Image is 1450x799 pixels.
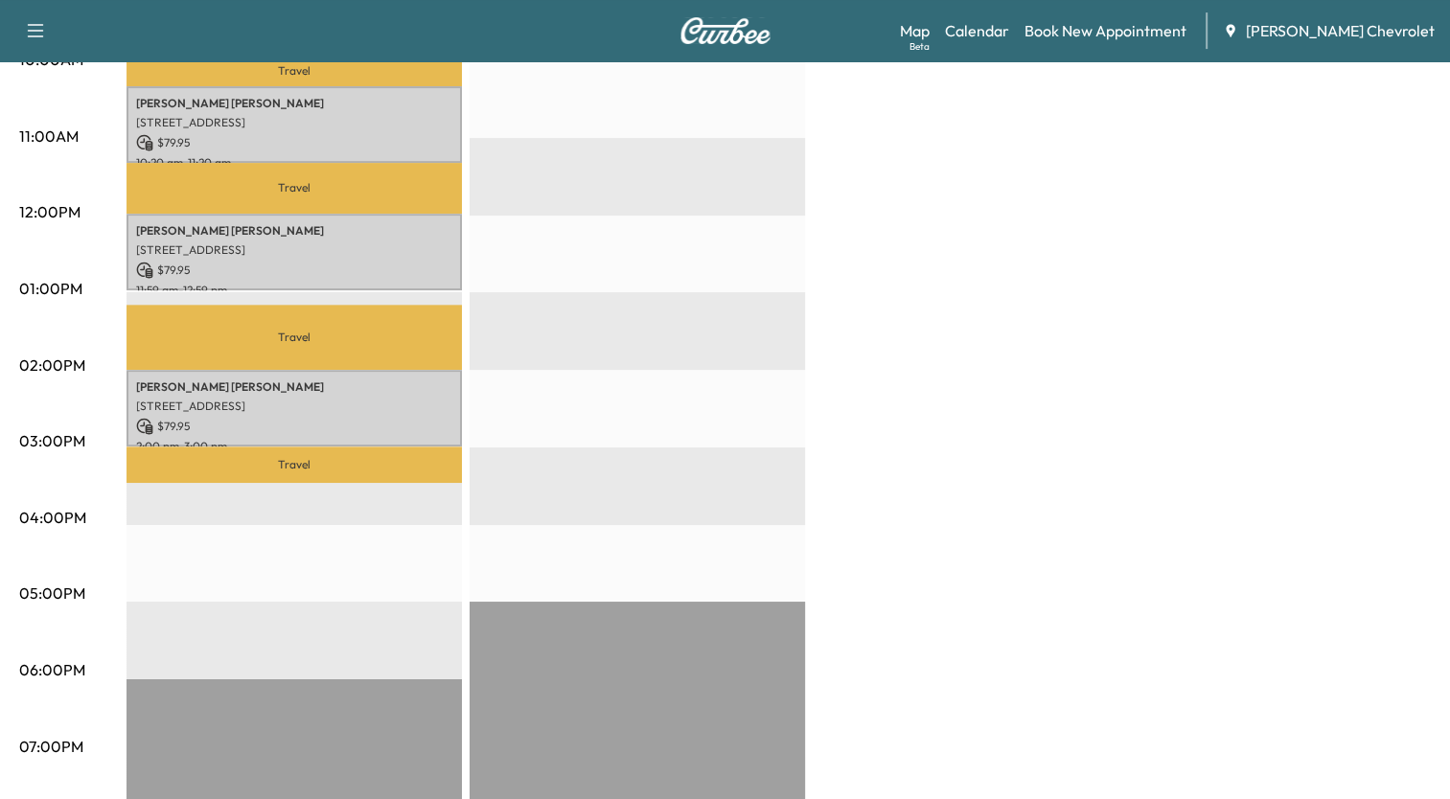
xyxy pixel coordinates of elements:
[19,354,85,377] p: 02:00PM
[136,134,452,151] p: $ 79.95
[909,39,930,54] div: Beta
[127,57,462,86] p: Travel
[19,582,85,605] p: 05:00PM
[19,735,83,758] p: 07:00PM
[679,17,771,44] img: Curbee Logo
[136,262,452,279] p: $ 79.95
[1024,19,1186,42] a: Book New Appointment
[136,399,452,414] p: [STREET_ADDRESS]
[136,223,452,239] p: [PERSON_NAME] [PERSON_NAME]
[136,439,452,454] p: 2:00 pm - 3:00 pm
[945,19,1009,42] a: Calendar
[136,155,452,171] p: 10:20 am - 11:20 am
[136,96,452,111] p: [PERSON_NAME] [PERSON_NAME]
[19,277,82,300] p: 01:00PM
[127,305,462,369] p: Travel
[136,379,452,395] p: [PERSON_NAME] [PERSON_NAME]
[19,658,85,681] p: 06:00PM
[19,125,79,148] p: 11:00AM
[1246,19,1435,42] span: [PERSON_NAME] Chevrolet
[136,115,452,130] p: [STREET_ADDRESS]
[136,283,452,298] p: 11:59 am - 12:59 pm
[19,506,86,529] p: 04:00PM
[900,19,930,42] a: MapBeta
[127,163,462,213] p: Travel
[136,242,452,258] p: [STREET_ADDRESS]
[19,429,85,452] p: 03:00PM
[127,446,462,483] p: Travel
[19,200,81,223] p: 12:00PM
[136,418,452,435] p: $ 79.95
